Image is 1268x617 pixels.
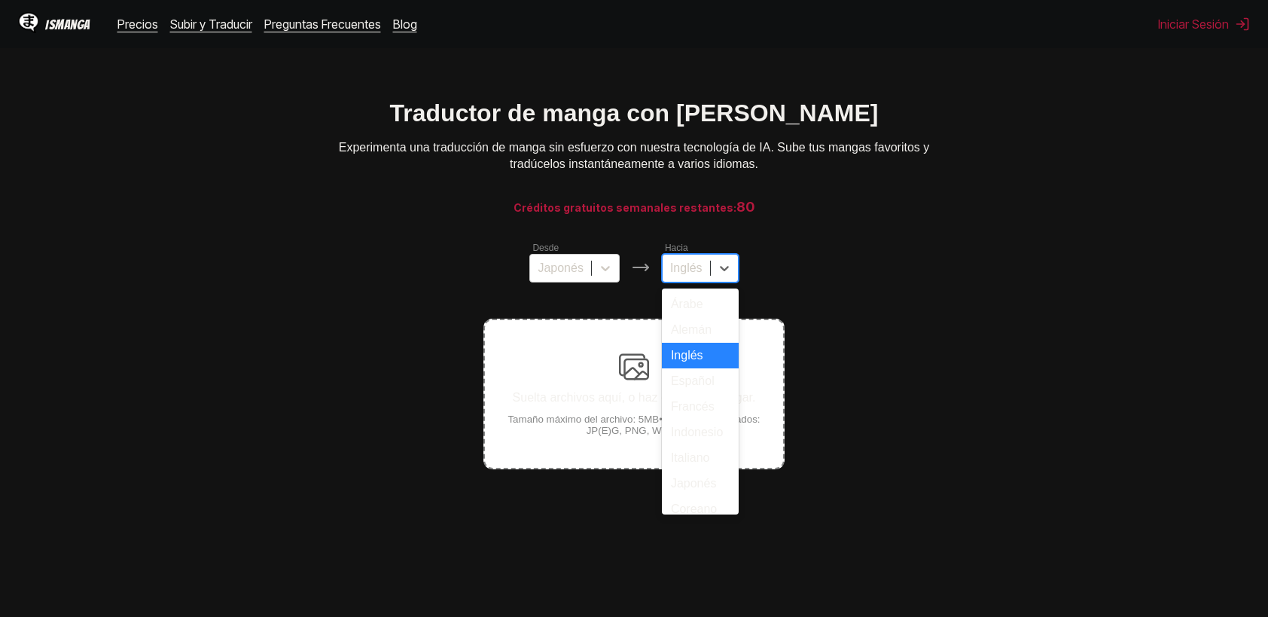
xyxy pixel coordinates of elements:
small: Tamaño máximo del archivo: 5MB • Formatos soportados: JP(E)G, PNG, WEBP [485,414,783,436]
span: 80 [736,199,755,215]
p: Experimenta una traducción de manga sin esfuerzo con nuestra tecnología de IA. Sube tus mangas fa... [333,139,935,173]
h1: Traductor de manga con [PERSON_NAME] [390,99,879,127]
img: Sign out [1235,17,1250,32]
div: Inglés [662,343,739,368]
label: Desde [532,243,559,253]
div: Alemán [662,317,739,343]
label: Hacia [665,243,688,253]
div: Indonesio [662,420,739,445]
a: Precios [117,17,158,32]
img: IsManga Logo [18,12,39,33]
a: Subir y Traducir [170,17,252,32]
h3: Créditos gratuitos semanales restantes: [36,197,1232,216]
button: Iniciar Sesión [1158,17,1250,32]
div: Francés [662,394,739,420]
div: Español [662,368,739,394]
div: Italiano [662,445,739,471]
a: IsManga LogoIsManga [18,12,117,36]
p: Suelta archivos aquí, o haz clic para navegar. [485,391,783,405]
a: Blog [393,17,417,32]
a: Preguntas Frecuentes [264,17,381,32]
img: Languages icon [632,258,650,276]
div: Árabe [662,292,739,317]
div: Japonés [662,471,739,496]
div: IsManga [45,17,90,32]
div: Coreano [662,496,739,522]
